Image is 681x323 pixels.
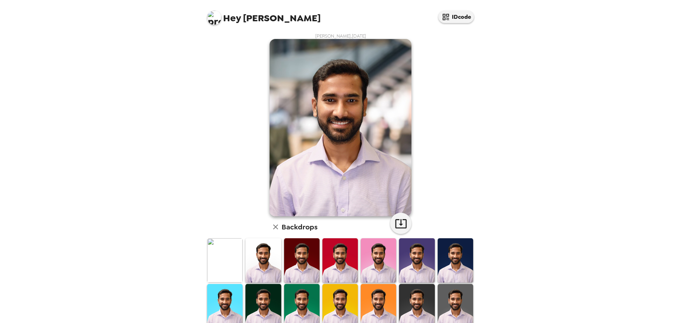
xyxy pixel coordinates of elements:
span: Hey [223,12,241,24]
span: [PERSON_NAME] , [DATE] [315,33,366,39]
img: Original [207,238,243,283]
button: IDcode [438,11,474,23]
h6: Backdrops [282,221,317,233]
span: [PERSON_NAME] [207,7,321,23]
img: profile pic [207,11,221,25]
img: user [270,39,411,216]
